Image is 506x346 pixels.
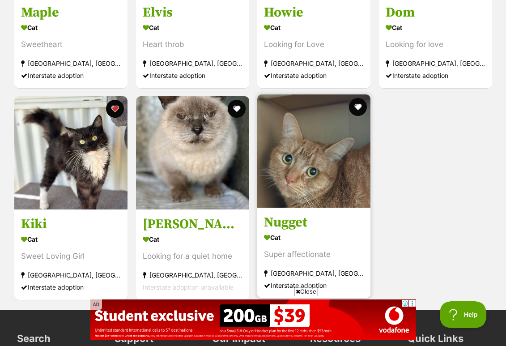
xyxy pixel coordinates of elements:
[264,267,364,279] div: [GEOGRAPHIC_DATA], [GEOGRAPHIC_DATA]
[264,57,364,69] div: [GEOGRAPHIC_DATA], [GEOGRAPHIC_DATA]
[106,100,124,118] button: favourite
[264,231,364,244] div: Cat
[264,214,364,231] h3: Nugget
[14,96,128,209] img: Kiki
[264,21,364,34] div: Cat
[264,69,364,81] div: Interstate adoption
[264,279,364,291] div: Interstate adoption
[143,21,242,34] div: Cat
[386,21,485,34] div: Cat
[21,250,121,262] div: Sweet Loving Girl
[386,57,485,69] div: [GEOGRAPHIC_DATA], [GEOGRAPHIC_DATA]
[21,281,121,293] div: Interstate adoption
[386,69,485,81] div: Interstate adoption
[136,96,249,209] img: Ola
[143,216,242,233] h3: [PERSON_NAME]
[143,69,242,81] div: Interstate adoption
[264,4,364,21] h3: Howie
[257,94,370,208] img: Nugget
[21,4,121,21] h3: Maple
[21,21,121,34] div: Cat
[21,69,121,81] div: Interstate adoption
[143,57,242,69] div: [GEOGRAPHIC_DATA], [GEOGRAPHIC_DATA]
[21,233,121,246] div: Cat
[294,287,318,296] span: Close
[90,299,102,310] span: AD
[136,209,249,300] a: [PERSON_NAME] Cat Looking for a quiet home [GEOGRAPHIC_DATA], [GEOGRAPHIC_DATA] Interstate adopti...
[386,38,485,50] div: Looking for love
[386,4,485,21] h3: Dom
[143,38,242,50] div: Heart throb
[349,98,367,116] button: favourite
[227,100,245,118] button: favourite
[257,207,370,298] a: Nugget Cat Super affectionate [GEOGRAPHIC_DATA], [GEOGRAPHIC_DATA] Interstate adoption favourite
[21,57,121,69] div: [GEOGRAPHIC_DATA], [GEOGRAPHIC_DATA]
[143,250,242,262] div: Looking for a quiet home
[264,248,364,261] div: Super affectionate
[264,38,364,50] div: Looking for Love
[143,269,242,281] div: [GEOGRAPHIC_DATA], [GEOGRAPHIC_DATA]
[21,269,121,281] div: [GEOGRAPHIC_DATA], [GEOGRAPHIC_DATA]
[440,301,488,328] iframe: Help Scout Beacon - Open
[143,233,242,246] div: Cat
[143,283,234,291] span: Interstate adoption unavailable
[21,38,121,50] div: Sweetheart
[143,4,242,21] h3: Elvis
[21,216,121,233] h3: Kiki
[14,209,128,300] a: Kiki Cat Sweet Loving Girl [GEOGRAPHIC_DATA], [GEOGRAPHIC_DATA] Interstate adoption favourite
